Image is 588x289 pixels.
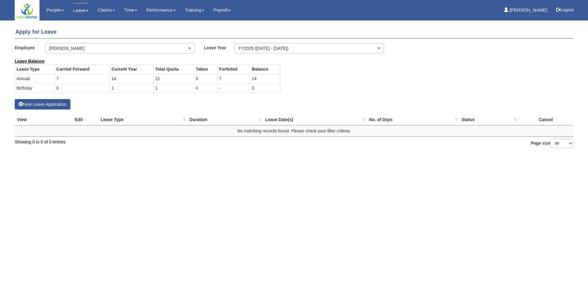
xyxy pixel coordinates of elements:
[239,45,376,51] div: FY2025 ([DATE] - [DATE])
[110,83,153,93] td: 1
[194,74,217,83] td: 0
[55,64,110,74] th: Carried Forward
[250,74,280,83] td: 14
[185,3,205,17] a: Training
[153,74,194,83] td: 21
[15,99,70,109] button: New Leave Application
[518,114,573,125] th: Cancel
[504,3,548,17] a: [PERSON_NAME]
[55,83,110,93] td: 0
[15,26,573,39] h4: Apply for Leave
[250,64,280,74] th: Balance
[15,43,45,52] label: Employee
[217,74,250,83] td: 7
[153,64,194,74] th: Total Quota
[98,114,187,125] th: Leave Type : activate to sort column ascending
[45,43,195,54] button: [PERSON_NAME]
[124,3,137,17] a: Time
[194,64,217,74] th: Taken
[59,114,98,125] th: Edit
[250,83,280,93] td: 0
[204,43,235,52] label: Leave Year
[187,114,263,125] th: Duration : activate to sort column ascending
[73,3,89,17] a: Leave
[217,64,250,74] th: Forfeited
[98,3,115,17] a: Claims
[15,83,55,93] td: Birthday
[263,114,367,125] th: Leave Date(s) : activate to sort column ascending
[15,59,44,64] b: Leave Balance
[49,45,187,51] div: [PERSON_NAME]
[194,83,217,93] td: 0
[47,3,64,17] a: People
[15,64,55,74] th: Leave Type
[15,114,59,125] th: View
[16,2,38,19] img: logo.PNG
[15,74,55,83] td: Annual
[146,3,176,17] a: Performance
[235,43,384,54] button: FY2025 ([DATE] - [DATE])
[552,2,578,17] button: Logout
[153,83,194,93] td: 1
[550,139,573,148] select: Page size
[459,114,518,125] th: Status : activate to sort column ascending
[531,139,573,148] label: Page size
[55,74,110,83] td: 7
[367,114,459,125] th: No. of Days : activate to sort column ascending
[110,64,153,74] th: Current Year
[15,125,573,136] td: No matching records found. Please check your filter criteria.
[217,83,250,93] td: -
[213,3,231,17] a: Payroll
[110,74,153,83] td: 14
